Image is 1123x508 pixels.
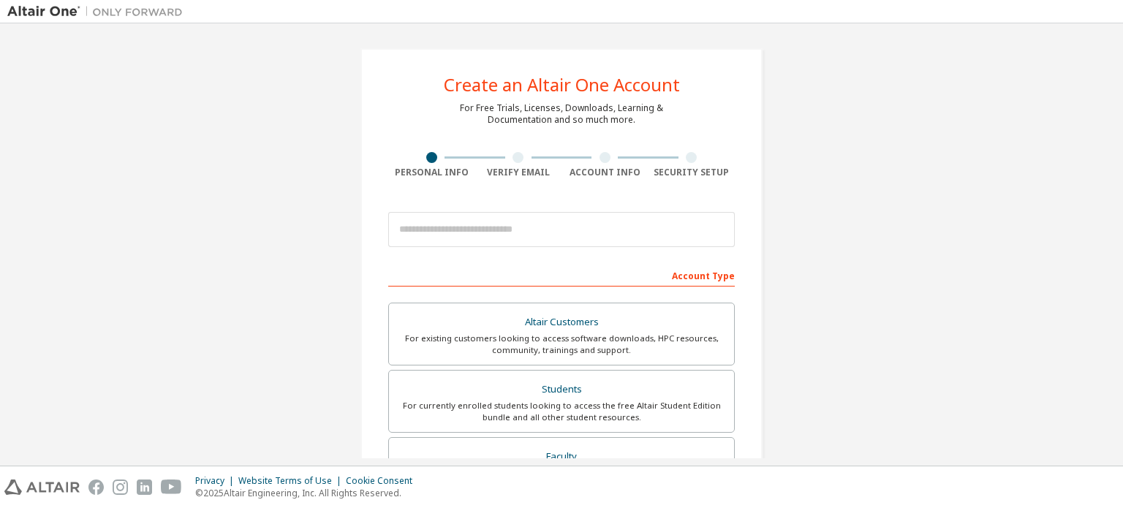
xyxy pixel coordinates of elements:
div: Faculty [398,447,725,467]
div: Altair Customers [398,312,725,333]
div: Verify Email [475,167,562,178]
div: Privacy [195,475,238,487]
div: Account Type [388,263,735,287]
img: instagram.svg [113,479,128,495]
div: Account Info [561,167,649,178]
div: For Free Trials, Licenses, Downloads, Learning & Documentation and so much more. [460,102,663,126]
img: linkedin.svg [137,479,152,495]
img: youtube.svg [161,479,182,495]
p: © 2025 Altair Engineering, Inc. All Rights Reserved. [195,487,421,499]
div: Students [398,379,725,400]
div: For existing customers looking to access software downloads, HPC resources, community, trainings ... [398,333,725,356]
img: altair_logo.svg [4,479,80,495]
div: For currently enrolled students looking to access the free Altair Student Edition bundle and all ... [398,400,725,423]
div: Personal Info [388,167,475,178]
div: Security Setup [649,167,736,178]
div: Website Terms of Use [238,475,346,487]
img: Altair One [7,4,190,19]
div: Cookie Consent [346,475,421,487]
div: Create an Altair One Account [444,76,680,94]
img: facebook.svg [88,479,104,495]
